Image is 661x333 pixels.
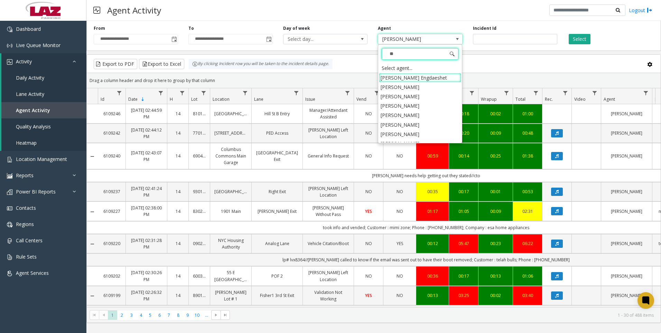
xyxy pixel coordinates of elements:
[130,127,163,140] a: [DATE] 02:44:12 PM
[189,59,333,69] div: By clicking Incident row you will be taken to the incident details page.
[453,273,474,279] a: 00:17
[199,88,208,98] a: Lot Filter Menu
[453,188,474,195] div: 00:17
[87,241,98,247] a: Collapse Details
[117,310,127,320] span: Page 2
[130,107,163,120] a: [DATE] 02:44:59 PM
[130,289,163,302] a: [DATE] 02:26:32 PM
[420,208,445,215] a: 01:17
[16,221,34,227] span: Regions
[130,185,163,198] a: [DATE] 02:41:24 PM
[104,2,165,19] h3: Agent Activity
[483,130,509,136] div: 00:09
[378,25,391,31] label: Agent
[192,61,198,67] img: infoIcon.svg
[605,130,648,136] a: [PERSON_NAME]
[102,188,121,195] a: 6109237
[483,273,509,279] a: 00:13
[379,73,461,82] li: [PERSON_NAME] Engdaeshet
[115,88,124,98] a: Id Filter Menu
[517,273,538,279] a: 01:06
[358,110,379,117] a: NO
[420,188,445,195] a: 00:35
[467,88,477,98] a: Dur Filter Menu
[193,240,206,247] a: 090255
[307,269,350,282] a: [PERSON_NAME] Left Location
[87,74,661,87] div: Drag a column header and drop it here to group by that column
[483,240,509,247] a: 00:23
[178,88,187,98] a: H Filter Menu
[307,107,350,120] a: Manager/Attendant Assisted
[256,208,298,215] a: [PERSON_NAME] Exit
[517,110,538,117] a: 01:00
[379,129,461,139] li: [PERSON_NAME]
[171,188,184,195] a: 14
[214,208,247,215] a: 1901 Main
[605,208,648,215] a: [PERSON_NAME]
[453,208,474,215] a: 01:05
[94,59,137,69] button: Export to PDF
[307,240,350,247] a: Vehicle Citation/Boot
[87,88,661,307] div: Data table
[16,205,36,211] span: Contacts
[605,273,648,279] a: [PERSON_NAME]
[531,88,541,98] a: Total Filter Menu
[605,188,648,195] a: [PERSON_NAME]
[569,34,590,44] button: Select
[605,153,648,159] a: [PERSON_NAME]
[193,273,206,279] a: 600349
[453,292,474,299] a: 03:25
[7,254,12,260] img: 'icon'
[517,153,538,159] div: 01:38
[420,273,445,279] div: 00:36
[87,293,98,299] a: Collapse Details
[379,82,461,92] li: [PERSON_NAME]
[343,88,352,98] a: Issue Filter Menu
[213,312,219,318] span: Go to the next page
[517,240,538,247] a: 06:22
[372,88,382,98] a: Vend Filter Menu
[214,110,247,117] a: [GEOGRAPHIC_DATA]
[388,273,412,279] a: NO
[193,153,206,159] a: 690412
[365,111,372,117] span: NO
[7,157,12,162] img: 'icon'
[358,292,379,299] a: YES
[127,310,136,320] span: Page 3
[517,130,538,136] a: 00:48
[365,130,372,136] span: NO
[358,130,379,136] a: NO
[307,127,350,140] a: [PERSON_NAME] Left Location
[365,273,372,279] span: NO
[183,310,192,320] span: Page 9
[420,153,445,159] a: 00:59
[155,310,164,320] span: Page 6
[16,139,37,146] span: Heatmap
[7,206,12,211] img: 'icon'
[365,153,372,159] span: NO
[265,34,272,44] span: Toggle popup
[170,34,178,44] span: Toggle popup
[388,292,412,299] a: NO
[128,96,138,102] span: Date
[16,270,49,276] span: Agent Services
[16,172,34,179] span: Reports
[483,292,509,299] a: 00:02
[517,208,538,215] div: 02:31
[307,185,350,198] a: [PERSON_NAME] Left Location
[453,110,474,117] a: 00:18
[193,292,206,299] a: 890118
[130,237,163,250] a: [DATE] 02:31:28 PM
[102,153,121,159] a: 6109240
[214,269,247,282] a: 55 E [GEOGRAPHIC_DATA]
[453,240,474,247] div: 05:47
[420,240,445,247] div: 00:12
[356,96,366,102] span: Vend
[16,188,56,195] span: Power BI Reports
